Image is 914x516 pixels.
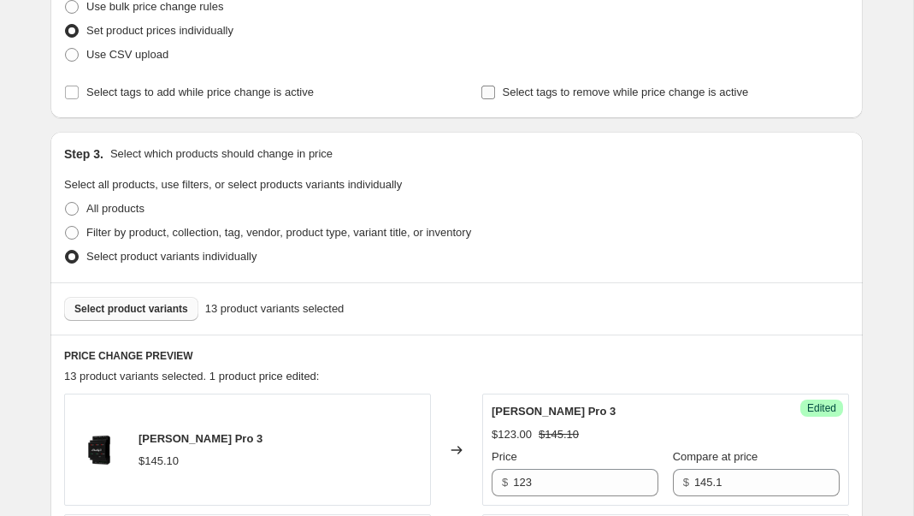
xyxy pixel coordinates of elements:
[86,202,144,215] span: All products
[492,450,517,463] span: Price
[74,424,125,476] img: Shelly_Pro_3_80x.webp
[86,24,233,37] span: Set product prices individually
[110,145,333,163] p: Select which products should change in price
[503,86,749,98] span: Select tags to remove while price change is active
[492,426,532,443] div: $123.00
[205,300,345,317] span: 13 product variants selected
[74,302,188,316] span: Select product variants
[64,178,402,191] span: Select all products, use filters, or select products variants individually
[64,370,319,383] span: 13 product variants selected. 1 product price edited:
[86,250,257,263] span: Select product variants individually
[139,453,179,470] div: $145.10
[86,86,314,98] span: Select tags to add while price change is active
[539,426,579,443] strike: $145.10
[502,476,508,489] span: $
[86,226,471,239] span: Filter by product, collection, tag, vendor, product type, variant title, or inventory
[64,297,198,321] button: Select product variants
[673,450,758,463] span: Compare at price
[807,401,836,415] span: Edited
[64,145,103,163] h2: Step 3.
[64,349,849,363] h6: PRICE CHANGE PREVIEW
[492,405,616,418] span: [PERSON_NAME] Pro 3
[139,432,262,445] span: [PERSON_NAME] Pro 3
[683,476,689,489] span: $
[86,48,168,61] span: Use CSV upload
